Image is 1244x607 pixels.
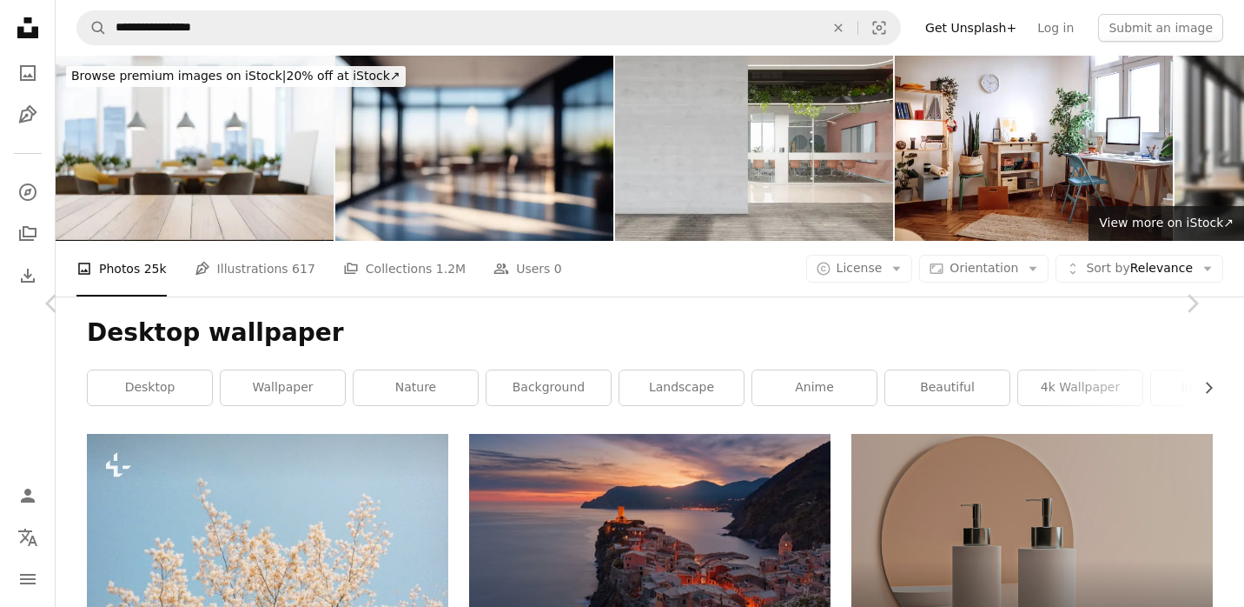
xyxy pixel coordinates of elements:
[343,241,466,297] a: Collections 1.2M
[615,56,893,241] img: Modern Empty Office With Blank Wall, Meeting Table, Chairs And Creeper Plants
[837,261,883,275] span: License
[56,56,334,241] img: Wood Empty Surface And Abstract Blur Meeting Room With Conference Table, Yellow Chairs And Plants.
[10,175,45,210] a: Explore
[76,10,901,45] form: Find visuals sitewide
[87,317,1213,349] h1: Desktop wallpaper
[10,562,45,597] button: Menu
[915,14,1027,42] a: Get Unsplash+
[88,370,212,405] a: desktop
[71,69,286,83] span: Browse premium images on iStock |
[1099,216,1234,230] span: View more on iStock ↗
[619,370,744,405] a: landscape
[436,259,466,278] span: 1.2M
[554,259,562,278] span: 0
[335,56,613,241] img: Defocused background image of a spacious hallway in a modern office.
[895,56,1173,241] img: Cozy apartment with no people
[221,370,345,405] a: wallpaper
[66,66,406,87] div: 20% off at iStock ↗
[1140,220,1244,387] a: Next
[1018,370,1142,405] a: 4k wallpaper
[10,217,45,251] a: Collections
[1088,206,1244,241] a: View more on iStock↗
[10,478,45,513] a: Log in / Sign up
[1086,261,1129,275] span: Sort by
[10,56,45,90] a: Photos
[1055,255,1223,283] button: Sort byRelevance
[195,241,315,297] a: Illustrations 617
[493,241,562,297] a: Users 0
[486,370,611,405] a: background
[1086,260,1193,277] span: Relevance
[77,11,107,44] button: Search Unsplash
[919,255,1049,283] button: Orientation
[87,546,448,562] a: a tree with white flowers against a blue sky
[1027,14,1084,42] a: Log in
[1193,370,1213,405] button: scroll list to the right
[819,11,857,44] button: Clear
[806,255,913,283] button: License
[1098,14,1223,42] button: Submit an image
[10,97,45,132] a: Illustrations
[469,546,830,562] a: aerial view of village on mountain cliff during orange sunset
[292,259,315,278] span: 617
[950,261,1018,275] span: Orientation
[885,370,1009,405] a: beautiful
[354,370,478,405] a: nature
[752,370,877,405] a: anime
[10,520,45,555] button: Language
[858,11,900,44] button: Visual search
[56,56,416,97] a: Browse premium images on iStock|20% off at iStock↗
